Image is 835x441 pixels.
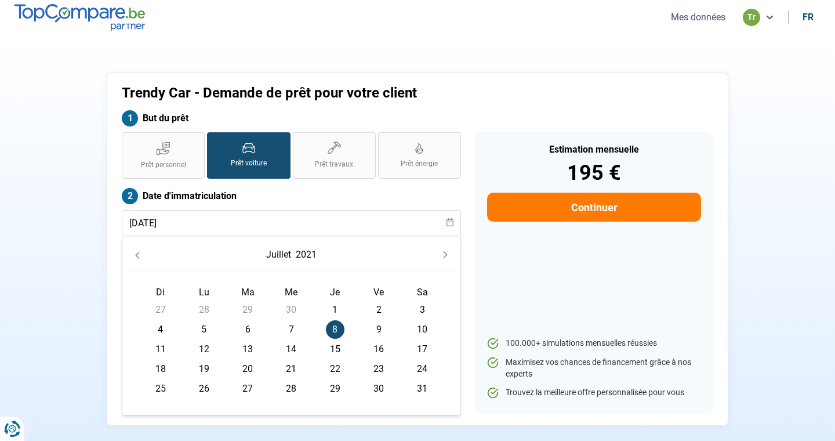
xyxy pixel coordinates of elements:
span: 16 [369,340,388,359]
td: 13 [226,339,270,359]
td: 6 [226,320,270,339]
span: 13 [238,340,257,359]
span: 26 [195,379,213,398]
span: Di [156,287,165,298]
span: 12 [195,340,213,359]
td: 15 [313,339,357,359]
div: 195 € [487,162,701,183]
td: 1 [313,300,357,320]
td: 9 [357,320,400,339]
span: 31 [413,379,431,398]
button: Previous Month [129,247,146,263]
img: TopCompare.be [14,4,145,30]
td: 17 [401,339,444,359]
td: 8 [313,320,357,339]
button: Choose Month [264,244,293,265]
td: 2 [357,300,400,320]
label: Date d'immatriculation [122,188,461,204]
span: 11 [151,340,170,359]
span: 30 [282,301,300,319]
td: 5 [182,320,226,339]
span: Sa [417,287,428,298]
span: 25 [151,379,170,398]
div: Choose Date [122,237,461,415]
span: 3 [413,301,431,319]
div: tr [743,9,760,26]
td: 30 [357,379,400,399]
span: Prêt personnel [141,160,186,170]
span: Prêt voiture [231,158,267,168]
li: Trouvez la meilleure offre personnalisée pour vous [487,387,701,399]
td: 29 [313,379,357,399]
span: 22 [326,360,344,378]
td: 23 [357,359,400,379]
span: 20 [238,360,257,378]
td: 26 [182,379,226,399]
span: 27 [151,301,170,319]
td: 12 [182,339,226,359]
div: fr [803,12,814,23]
span: 21 [282,360,300,378]
span: 28 [282,379,300,398]
input: jj/mm/aaaa [122,210,461,236]
span: Ve [373,287,384,298]
span: Lu [199,287,209,298]
span: Prêt énergie [401,159,438,169]
td: 28 [270,379,313,399]
span: 10 [413,320,431,339]
h1: Trendy Car - Demande de prêt pour votre client [122,85,562,102]
button: Continuer [487,193,701,222]
td: 20 [226,359,270,379]
span: 4 [151,320,170,339]
span: 14 [282,340,300,359]
span: 19 [195,360,213,378]
span: 7 [282,320,300,339]
td: 7 [270,320,313,339]
button: Choose Year [293,244,319,265]
span: Ma [241,287,255,298]
span: Je [330,287,340,298]
td: 27 [139,300,182,320]
span: Prêt travaux [315,160,353,169]
span: 9 [369,320,388,339]
td: 3 [401,300,444,320]
td: 19 [182,359,226,379]
button: Mes données [667,11,729,23]
span: 29 [326,379,344,398]
td: 10 [401,320,444,339]
td: 31 [401,379,444,399]
td: 16 [357,339,400,359]
td: 18 [139,359,182,379]
span: 15 [326,340,344,359]
span: 30 [369,379,388,398]
td: 24 [401,359,444,379]
span: 23 [369,360,388,378]
button: Next Month [437,247,453,263]
td: 14 [270,339,313,359]
span: 28 [195,301,213,319]
td: 11 [139,339,182,359]
label: But du prêt [122,110,461,126]
td: 27 [226,379,270,399]
td: 25 [139,379,182,399]
span: 5 [195,320,213,339]
span: 24 [413,360,431,378]
div: Estimation mensuelle [487,145,701,154]
span: 27 [238,379,257,398]
li: Maximisez vos chances de financement grâce à nos experts [487,357,701,379]
td: 29 [226,300,270,320]
span: 6 [238,320,257,339]
span: 18 [151,360,170,378]
td: 4 [139,320,182,339]
span: Me [285,287,297,298]
span: 29 [238,301,257,319]
span: 17 [413,340,431,359]
td: 22 [313,359,357,379]
span: 2 [369,301,388,319]
td: 28 [182,300,226,320]
td: 21 [270,359,313,379]
span: 1 [326,301,344,319]
li: 100.000+ simulations mensuelles réussies [487,338,701,349]
span: 8 [326,320,344,339]
td: 30 [270,300,313,320]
